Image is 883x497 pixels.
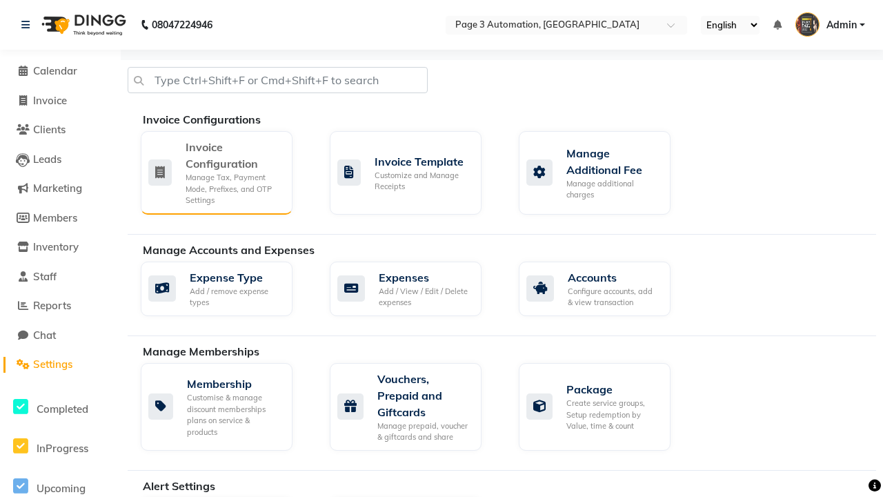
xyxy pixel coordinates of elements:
a: AccountsConfigure accounts, add & view transaction [519,262,687,316]
a: Manage Additional FeeManage additional charges [519,131,687,215]
span: Calendar [33,64,77,77]
div: Invoice Template [375,153,470,170]
a: PackageCreate service groups, Setup redemption by Value, time & count [519,363,687,451]
span: Reports [33,299,71,312]
div: Vouchers, Prepaid and Giftcards [377,371,470,420]
a: Leads [3,152,117,168]
a: Invoice ConfigurationManage Tax, Payment Mode, Prefixes, and OTP Settings [141,131,309,215]
a: Invoice TemplateCustomize and Manage Receipts [330,131,498,215]
span: Inventory [33,240,79,253]
div: Customize and Manage Receipts [375,170,470,193]
span: Clients [33,123,66,136]
a: Settings [3,357,117,373]
img: logo [35,6,130,44]
span: Staff [33,270,57,283]
div: Manage prepaid, voucher & giftcards and share [377,420,470,443]
a: Vouchers, Prepaid and GiftcardsManage prepaid, voucher & giftcards and share [330,363,498,451]
div: Expense Type [190,269,281,286]
input: Type Ctrl+Shift+F or Cmd+Shift+F to search [128,67,428,93]
a: Calendar [3,64,117,79]
a: Reports [3,298,117,314]
a: Clients [3,122,117,138]
div: Customise & manage discount memberships plans on service & products [187,392,281,438]
span: Marketing [33,182,82,195]
span: Leads [33,153,61,166]
a: Invoice [3,93,117,109]
div: Accounts [568,269,659,286]
div: Add / View / Edit / Delete expenses [379,286,470,309]
a: MembershipCustomise & manage discount memberships plans on service & products [141,363,309,451]
div: Manage Additional Fee [566,145,659,178]
a: Marketing [3,181,117,197]
b: 08047224946 [152,6,212,44]
a: Members [3,211,117,226]
div: Create service groups, Setup redemption by Value, time & count [566,398,659,432]
span: InProgress [37,442,88,455]
span: Upcoming [37,482,86,495]
div: Package [566,381,659,398]
span: Members [33,211,77,224]
div: Membership [187,376,281,392]
a: Chat [3,328,117,344]
span: Invoice [33,94,67,107]
div: Add / remove expense types [190,286,281,309]
span: Settings [33,358,72,371]
span: Chat [33,329,56,342]
a: Staff [3,269,117,285]
div: Configure accounts, add & view transaction [568,286,659,309]
a: Inventory [3,240,117,255]
div: Invoice Configuration [186,139,281,172]
a: Expense TypeAdd / remove expense types [141,262,309,316]
div: Manage Tax, Payment Mode, Prefixes, and OTP Settings [186,172,281,206]
span: Completed [37,402,88,416]
a: ExpensesAdd / View / Edit / Delete expenses [330,262,498,316]
div: Expenses [379,269,470,286]
div: Manage additional charges [566,178,659,201]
